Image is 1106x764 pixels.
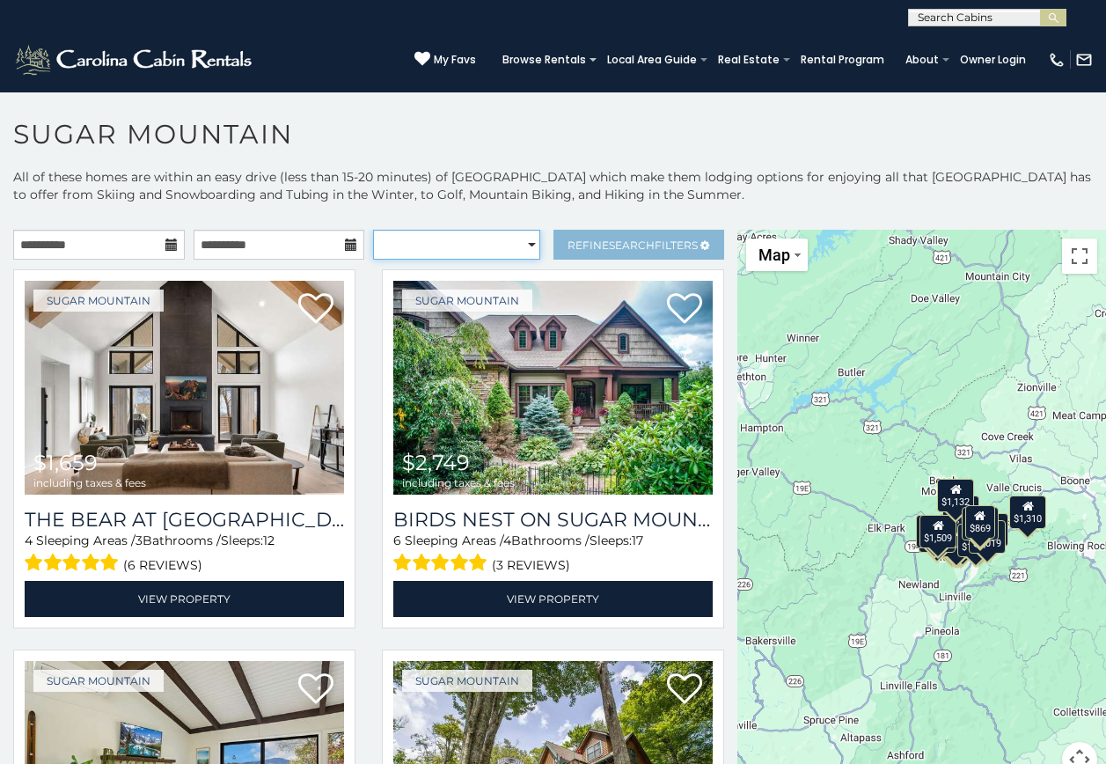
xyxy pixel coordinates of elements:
a: Add to favorites [298,291,333,328]
div: Sleeping Areas / Bathrooms / Sleeps: [25,532,344,577]
span: (6 reviews) [123,554,202,577]
a: About [897,48,948,72]
span: (3 reviews) [492,554,570,577]
a: View Property [393,581,713,617]
a: View Property [25,581,344,617]
div: $869 [964,505,994,539]
a: Rental Program [792,48,893,72]
img: phone-regular-white.png [1048,51,1066,69]
span: $2,749 [402,450,470,475]
span: 17 [632,533,643,548]
img: mail-regular-white.png [1075,51,1093,69]
div: $1,132 [937,479,974,512]
div: $1,367 [957,524,994,557]
span: My Favs [434,52,476,68]
button: Change map style [746,239,808,271]
img: White-1-2.png [13,42,257,77]
h3: The Bear At Sugar Mountain [25,508,344,532]
a: Owner Login [951,48,1035,72]
a: Local Area Guide [598,48,706,72]
div: $1,310 [1009,496,1046,529]
span: 3 [136,533,143,548]
a: Sugar Mountain [402,290,532,312]
span: $1,659 [33,450,98,475]
div: $1,628 [962,507,999,540]
div: $1,847 [916,515,953,548]
span: including taxes & fees [33,477,146,489]
span: Refine Filters [568,239,698,252]
a: The Bear At Sugar Mountain $1,659 including taxes & fees [25,281,344,495]
div: Sleeping Areas / Bathrooms / Sleeps: [393,532,713,577]
span: Map [758,246,790,264]
a: Birds Nest On Sugar Mountain [393,508,713,532]
a: Add to favorites [667,672,702,709]
span: 6 [393,533,401,548]
a: Sugar Mountain [33,290,164,312]
a: The Bear At [GEOGRAPHIC_DATA] [25,508,344,532]
a: Browse Rentals [494,48,595,72]
a: RefineSearchFilters [553,230,725,260]
img: The Bear At Sugar Mountain [25,281,344,495]
img: Birds Nest On Sugar Mountain [393,281,713,495]
span: Search [609,239,655,252]
a: Sugar Mountain [33,670,164,692]
a: Add to favorites [667,291,702,328]
span: 4 [503,533,511,548]
a: My Favs [414,51,476,69]
a: Real Estate [709,48,788,72]
a: Sugar Mountain [402,670,532,692]
a: Birds Nest On Sugar Mountain $2,749 including taxes & fees [393,281,713,495]
div: $1,509 [919,515,956,548]
span: including taxes & fees [402,477,515,489]
button: Toggle fullscreen view [1062,239,1097,274]
span: 4 [25,533,33,548]
span: 12 [263,533,275,548]
a: Add to favorites [298,672,333,709]
div: $1,028 [970,513,1007,547]
div: $1,019 [968,520,1005,554]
